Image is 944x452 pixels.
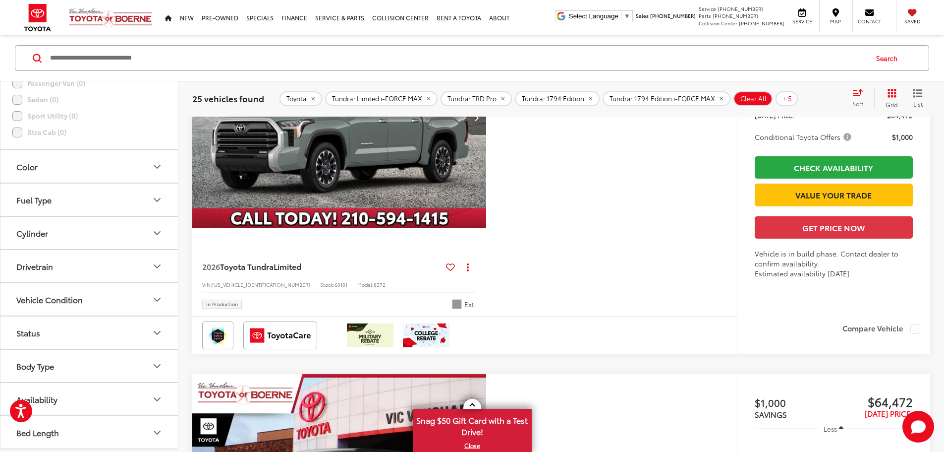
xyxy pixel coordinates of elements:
span: Map [825,18,846,25]
span: In Production [206,302,238,307]
span: Collision Center [699,19,737,27]
button: Clear All [733,91,773,106]
button: Toggle Chat Window [902,411,934,443]
div: Vehicle Condition [151,293,163,305]
label: Passenger Van (0) [12,75,85,91]
span: Tundra: 1794 Edition i-FORCE MAX [610,94,715,102]
button: Conditional Toyota Offers [755,132,855,142]
button: Get Price Now [755,216,913,239]
button: Less [819,420,849,438]
div: Availability [151,393,163,405]
span: dropdown dots [467,263,469,271]
div: Fuel Type [151,194,163,205]
button: ColorColor [0,150,179,183]
img: /static/brand-toyota/National_Assets/toyota-military-rebate.jpeg?height=48 [347,323,393,347]
div: Bed Length [16,428,59,437]
button: Grid View [874,88,905,108]
label: Sedan (0) [12,91,58,108]
span: Tundra: 1794 Edition [522,94,584,102]
input: Search by Make, Model, or Keyword [49,46,867,70]
img: ToyotaCare Vic Vaughan Toyota of Boerne Boerne TX [245,323,315,347]
span: [DATE] Price: [865,408,913,419]
a: Value Your Trade [755,184,913,206]
span: 25 vehicles found [192,92,264,104]
button: remove Tundra: 1794%20Edition [515,91,600,106]
span: Parts [699,12,711,19]
img: 2026 Toyota Tundra Limited [192,7,487,229]
button: List View [905,88,930,108]
span: [PHONE_NUMBER] [650,12,696,19]
a: Select Language​ [569,12,630,20]
a: 2026 Toyota Tundra Limited2026 Toyota Tundra Limited2026 Toyota Tundra Limited2026 Toyota Tundra ... [192,7,487,228]
span: 60101 [334,281,347,288]
div: Color [16,162,38,171]
span: [PHONE_NUMBER] [718,5,763,12]
button: remove Toyota [279,91,322,106]
button: Actions [459,258,476,275]
div: Drivetrain [151,260,163,272]
span: Stock: [320,281,334,288]
span: Tundra: TRD Pro [447,94,497,102]
button: Vehicle ConditionVehicle Condition [0,283,179,316]
span: Less [824,424,837,433]
div: Body Type [16,361,54,371]
div: Bed Length [151,426,163,438]
div: Availability [16,394,57,404]
button: CylinderCylinder [0,217,179,249]
span: ▼ [624,12,630,20]
button: Next image [466,100,486,135]
div: Vehicle is in build phase. Contact dealer to confirm availability. Estimated availability [DATE] [755,249,913,278]
span: ​ [621,12,621,20]
span: Sort [852,99,863,108]
span: 8372 [374,281,386,288]
span: Tundra: Limited i-FORCE MAX [332,94,422,102]
span: List [913,99,923,108]
span: Limited [274,260,301,272]
span: VIN: [202,281,212,288]
button: Body TypeBody Type [0,350,179,382]
img: /static/brand-toyota/National_Assets/toyota-college-grad.jpeg?height=48 [403,323,449,347]
div: Vehicle Condition [16,295,83,304]
svg: Start Chat [902,411,934,443]
button: StatusStatus [0,317,179,349]
span: Toyota Tundra [220,260,274,272]
div: Status [16,328,40,337]
label: Xtra Cab (0) [12,124,66,140]
label: Sport Utility (0) [12,108,78,124]
span: Lunar Rock [452,299,462,309]
span: Snag $50 Gift Card with a Test Drive! [414,410,531,440]
span: Select Language [569,12,618,20]
span: Sales [636,12,649,19]
span: + 5 [782,94,792,102]
span: Contact [858,18,881,25]
button: Bed LengthBed Length [0,416,179,449]
a: 2026Toyota TundraLimited [202,261,442,272]
button: + 5 [776,91,798,106]
a: Check Availability [755,156,913,179]
span: $64,472 [833,394,913,409]
span: [US_VEHICLE_IDENTIFICATION_NUMBER] [212,281,310,288]
button: remove Tundra: Limited%20i-FORCE%20MAX [325,91,438,106]
div: Fuel Type [16,195,52,204]
button: DrivetrainDrivetrain [0,250,179,282]
div: Status [151,326,163,338]
div: Color [151,160,163,172]
span: Ext. [464,300,476,309]
span: 2026 [202,260,220,272]
span: [PHONE_NUMBER] [713,12,758,19]
div: Cylinder [16,228,48,238]
label: Compare Vehicle [842,324,920,334]
span: Service [791,18,813,25]
span: Service [699,5,716,12]
button: remove Tundra: 1794%20Edition%20i-FORCE%20MAX [603,91,730,106]
span: Clear All [740,94,767,102]
button: AvailabilityAvailability [0,383,179,415]
img: Vic Vaughan Toyota of Boerne [68,7,153,28]
span: SAVINGS [755,409,787,420]
span: [PHONE_NUMBER] [739,19,784,27]
button: Fuel TypeFuel Type [0,184,179,216]
div: Cylinder [151,227,163,239]
button: remove Tundra: TRD%20Pro [441,91,512,106]
button: Select sort value [847,88,874,108]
